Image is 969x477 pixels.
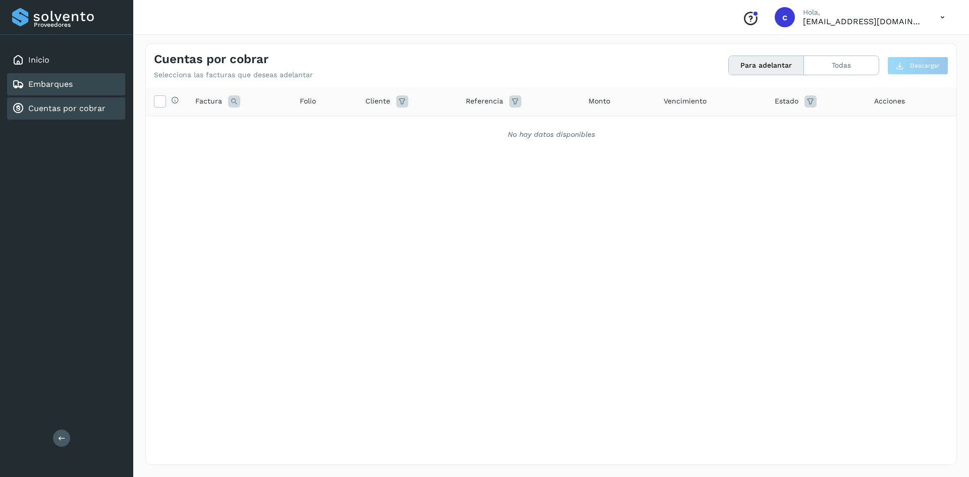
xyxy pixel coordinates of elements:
[887,57,948,75] button: Descargar
[365,96,390,107] span: Cliente
[588,96,610,107] span: Monto
[159,129,943,140] div: No hay datos disponibles
[154,52,268,67] h4: Cuentas por cobrar
[803,8,924,17] p: Hola,
[7,73,125,95] div: Embarques
[874,96,905,107] span: Acciones
[803,17,924,26] p: cuentas3@enlacesmet.com.mx
[154,71,313,79] p: Selecciona las facturas que deseas adelantar
[466,96,503,107] span: Referencia
[910,61,940,70] span: Descargar
[7,97,125,120] div: Cuentas por cobrar
[34,21,121,28] p: Proveedores
[7,49,125,71] div: Inicio
[28,55,49,65] a: Inicio
[729,56,804,75] button: Para adelantar
[300,96,316,107] span: Folio
[804,56,879,75] button: Todas
[28,103,105,113] a: Cuentas por cobrar
[664,96,707,107] span: Vencimiento
[775,96,798,107] span: Estado
[28,79,73,89] a: Embarques
[195,96,222,107] span: Factura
